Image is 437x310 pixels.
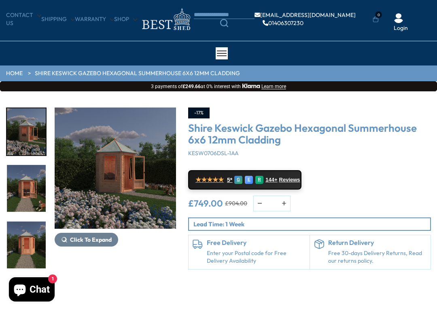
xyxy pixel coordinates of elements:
[279,177,300,183] span: Reviews
[6,221,47,269] div: 3 / 9
[6,108,47,156] div: 1 / 9
[234,176,242,184] div: G
[188,170,301,190] a: ★★★★★ 5* G E R 144+ Reviews
[328,239,427,247] h6: Return Delivery
[114,15,137,23] a: Shop
[373,15,379,23] a: 0
[263,20,303,26] a: 01406307230
[188,122,431,146] h3: Shire Keswick Gazebo Hexagonal Summerhouse 6x6 12mm Cladding
[225,200,247,206] del: £904.00
[6,277,57,304] inbox-online-store-chat: Shopify online store chat
[35,70,240,78] a: Shire Keswick Gazebo Hexagonal Summerhouse 6x6 12mm Cladding
[55,108,176,269] div: 1 / 9
[137,6,194,32] img: logo
[207,239,305,247] h6: Free Delivery
[75,15,114,23] a: Warranty
[188,108,210,118] div: -17%
[6,11,41,27] a: CONTACT US
[55,233,118,247] button: Click To Expand
[6,70,23,78] a: HOME
[7,221,46,268] img: Keswick_Gazebosummerhouse_Garden_front_200x200.jpg
[188,150,239,157] span: KESW0706DSL-1AA
[194,19,255,27] a: Search
[265,177,277,183] span: 144+
[7,165,46,212] img: Keswick_Gazebosummerhouse_Garden_FRONTLIFE_200x200.jpg
[255,176,263,184] div: R
[394,24,408,32] a: Login
[7,108,46,155] img: Keswick_Gazebosummerhouse_Garden_LH_200x200.jpg
[328,249,427,265] p: Free 30-days Delivery Returns, Read our returns policy.
[55,108,176,229] img: Shire Keswick Gazebo Hexagonal Summerhouse 6x6 12mm Cladding
[70,236,112,243] span: Click To Expand
[394,13,403,23] img: User Icon
[255,12,356,18] a: [EMAIL_ADDRESS][DOMAIN_NAME]
[207,249,305,265] a: Enter your Postal code for Free Delivery Availability
[193,220,430,228] p: Lead Time: 1 Week
[41,15,75,23] a: Shipping
[195,176,224,183] span: ★★★★★
[375,11,382,18] span: 0
[245,176,253,184] div: E
[6,164,47,213] div: 2 / 9
[188,199,223,208] ins: £749.00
